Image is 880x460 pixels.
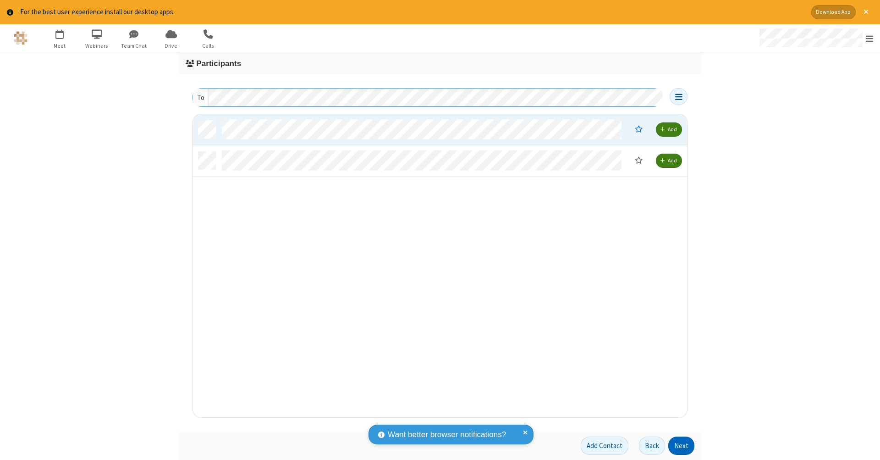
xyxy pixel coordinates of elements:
span: Drive [154,42,188,50]
button: Close alert [859,5,873,19]
span: Add [668,126,677,133]
span: Add Contact [587,441,622,450]
h3: Participants [186,59,694,68]
button: Add [656,122,682,137]
span: Calls [191,42,225,50]
button: Moderator [628,153,649,168]
button: Download App [811,5,856,19]
button: Add Contact [581,437,628,455]
button: Next [668,437,694,455]
span: Want better browser notifications? [388,429,506,441]
div: grid [193,114,688,419]
button: Open menu [670,88,687,105]
div: Open menu [751,24,880,52]
div: For the best user experience install our desktop apps. [20,7,804,17]
button: Moderator [628,122,649,137]
span: Team Chat [117,42,151,50]
button: Add [656,154,682,168]
button: Logo [3,24,38,52]
img: QA Selenium DO NOT DELETE OR CHANGE [14,31,27,45]
span: Webinars [80,42,114,50]
span: Meet [43,42,77,50]
span: Add [668,157,677,164]
div: To [193,89,209,106]
button: Back [639,437,665,455]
